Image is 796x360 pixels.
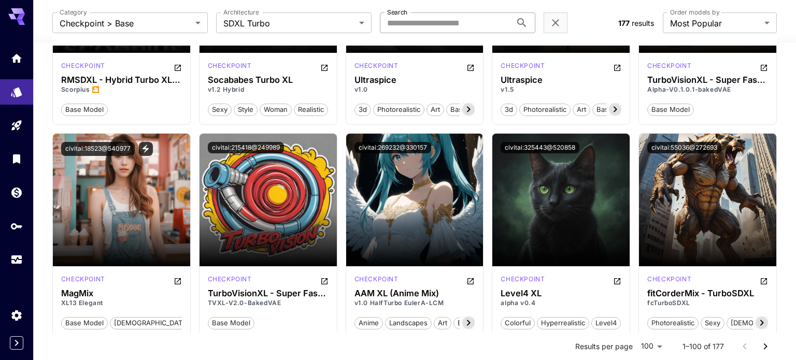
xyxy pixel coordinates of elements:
div: SDXL Turbo [208,275,252,287]
p: alpha v0.4 [501,298,621,308]
button: civitai:325443@520858 [501,142,579,153]
span: realistic [294,105,328,115]
div: Settings [10,309,23,322]
div: SDXL Turbo [647,275,691,287]
span: 3d [501,105,517,115]
div: SDXL Turbo [61,61,105,74]
span: photorealistic [374,105,424,115]
span: photorealistic [648,318,698,328]
p: checkpoint [501,275,545,284]
span: level4 [592,318,620,328]
p: checkpoint [647,61,691,70]
button: base model [208,316,254,329]
div: Playground [10,119,23,132]
span: 3d [355,105,371,115]
button: base model [592,103,639,116]
label: Order models by [670,8,719,17]
span: colorful [501,318,534,328]
span: Most Popular [670,17,760,30]
button: Go to next page [755,336,776,357]
div: Models [10,83,23,96]
p: checkpoint [501,61,545,70]
button: Open in CivitAI [760,275,768,287]
button: colorful [501,316,535,329]
button: Open in CivitAI [174,275,182,287]
button: base model [61,316,108,329]
p: v1.0 [354,85,475,94]
span: woman [260,105,291,115]
button: 3d [501,103,517,116]
button: base model [647,103,694,116]
div: Library [10,152,23,165]
span: 177 [618,19,630,27]
span: SDXL Turbo [223,17,355,30]
button: photorealistic [373,103,424,116]
button: art [427,103,444,116]
p: 1–100 of 177 [683,341,724,352]
div: Usage [10,253,23,266]
span: hyperrealistic [537,318,589,328]
h3: MagMix [61,289,182,298]
button: civitai:18523@540977 [61,142,135,156]
h3: RMSDXL - Hybrid Turbo XL [base_model] [61,75,182,85]
p: v1.2 Hybrid [208,85,329,94]
button: View trigger words [139,142,153,156]
button: style [234,103,258,116]
span: base model [208,318,254,328]
div: SDXL Turbo [61,275,105,287]
p: Scorpius 🎦 [61,85,182,94]
button: art [434,316,451,329]
button: realistic [294,103,328,116]
span: Checkpoint > Base [60,17,191,30]
p: v1.5 [501,85,621,94]
span: art [573,105,590,115]
button: Open in CivitAI [320,275,329,287]
div: Level4 XL [501,289,621,298]
div: SDXL Turbo [354,61,399,74]
div: SDXL Turbo [647,61,691,74]
div: SDXL Turbo [501,61,545,74]
button: civitai:215418@249989 [208,142,284,153]
p: Alpha-V0.1.0.1-bakedVAE [647,85,768,94]
div: fitCorderMix - TurboSDXL [647,289,768,298]
p: fcTurboSDXL [647,298,768,308]
span: base model [593,105,638,115]
button: [DEMOGRAPHIC_DATA] [110,316,193,329]
button: photorealistic [647,316,699,329]
p: checkpoint [354,61,399,70]
div: Wallet [10,186,23,199]
button: base model [446,103,493,116]
span: anime [355,318,382,328]
span: base model [648,105,693,115]
p: checkpoint [647,275,691,284]
p: TVXL-V2.0-BakedVAE [208,298,329,308]
span: style [234,105,257,115]
div: SDXL Turbo [501,275,545,287]
div: 100 [637,339,666,354]
button: civitai:269232@330157 [354,142,431,153]
h3: Socababes Turbo XL [208,75,329,85]
button: Open in CivitAI [320,61,329,74]
span: sexy [208,105,231,115]
label: Search [387,8,407,17]
div: TurboVisionXL - Super Fast XL based on new SDXL Turbo - 3 - 5 step quality output at high resolut... [647,75,768,85]
p: v1.0 HalfTurbo EulerA-LCM [354,298,475,308]
span: results [632,19,654,27]
button: Open in CivitAI [466,61,475,74]
h3: Ultraspice [501,75,621,85]
div: AAM XL (Anime Mix) [354,289,475,298]
span: base model [62,318,107,328]
button: civitai:55036@272693 [647,142,721,153]
button: Open in CivitAI [613,61,621,74]
label: Architecture [223,8,259,17]
h3: Ultraspice [354,75,475,85]
div: SDXL Turbo [208,61,252,74]
span: base model [62,105,107,115]
button: sexy [208,103,232,116]
span: photorealistic [520,105,570,115]
p: checkpoint [354,275,399,284]
span: [DEMOGRAPHIC_DATA] [110,318,193,328]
